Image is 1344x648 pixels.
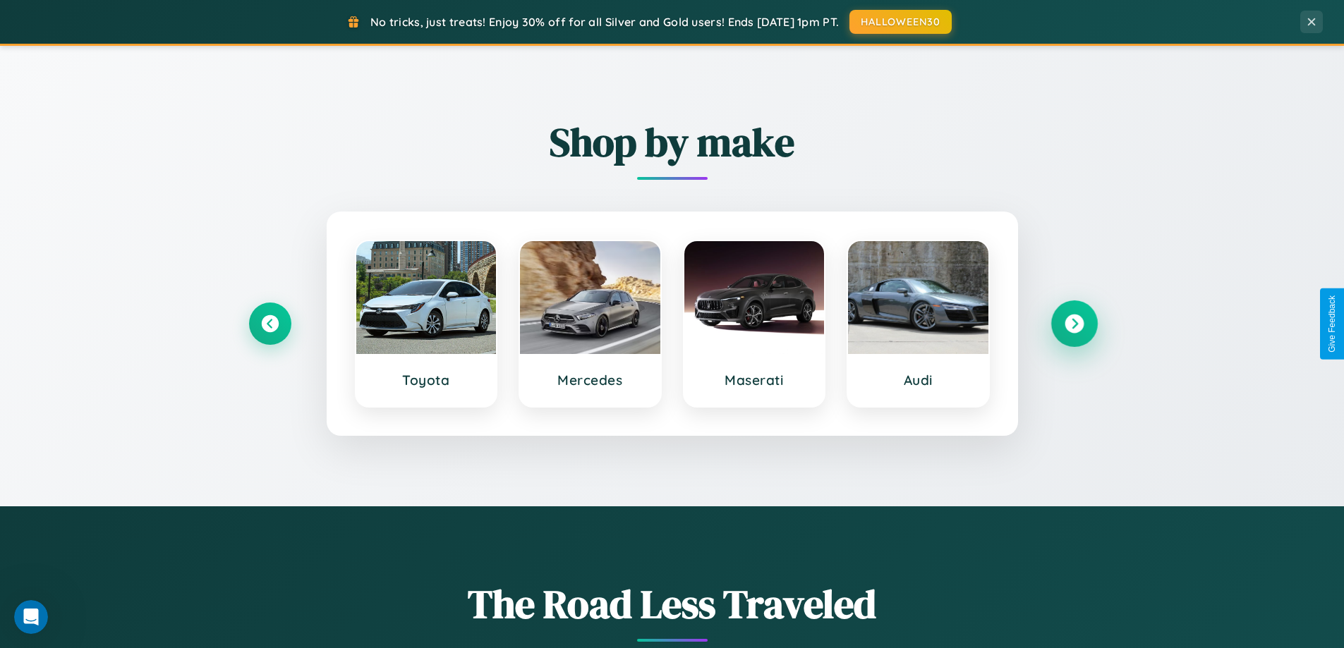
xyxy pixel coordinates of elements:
h3: Mercedes [534,372,646,389]
span: No tricks, just treats! Enjoy 30% off for all Silver and Gold users! Ends [DATE] 1pm PT. [370,15,839,29]
h3: Toyota [370,372,483,389]
h2: Shop by make [249,115,1096,169]
iframe: Intercom live chat [14,600,48,634]
button: HALLOWEEN30 [849,10,952,34]
div: Give Feedback [1327,295,1337,353]
h3: Audi [862,372,974,389]
h3: Maserati [698,372,811,389]
h1: The Road Less Traveled [249,577,1096,631]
